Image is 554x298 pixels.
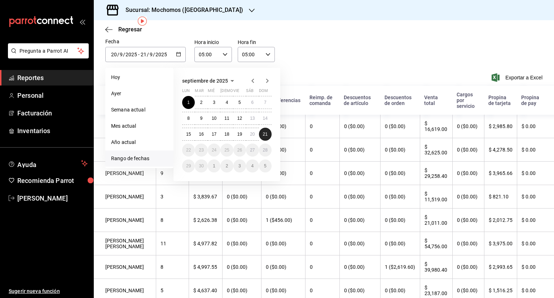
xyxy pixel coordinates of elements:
[222,255,261,279] th: 0 ($0.00)
[233,96,246,109] button: 5 de septiembre de 2025
[105,118,173,134] li: Mes actual
[213,100,215,105] abbr: 3 de septiembre de 2025
[17,159,78,168] span: Ayuda
[120,6,243,14] h3: Sucursal: Mochomos ([GEOGRAPHIC_DATA])
[200,116,203,121] abbr: 9 de septiembre de 2025
[195,159,207,172] button: 30 de septiembre de 2025
[222,232,261,255] th: 0 ($0.00)
[517,115,554,138] th: $ 0.00
[94,86,156,115] th: Nombre
[111,52,117,57] input: Day
[246,112,259,125] button: 13 de septiembre de 2025
[19,47,78,55] span: Pregunta a Parrot AI
[259,96,272,109] button: 7 de septiembre de 2025
[261,185,305,209] th: 0 ($0.00)
[339,86,380,115] th: Descuentos de artículo
[182,144,195,157] button: 22 de septiembre de 2025
[250,116,255,121] abbr: 13 de septiembre de 2025
[246,88,254,96] abbr: sábado
[94,115,156,138] th: [PERSON_NAME]
[189,255,222,279] th: $ 4,997.55
[264,100,267,105] abbr: 7 de septiembre de 2025
[261,232,305,255] th: 0 ($0.00)
[105,26,142,33] button: Regresar
[339,185,380,209] th: 0 ($0.00)
[220,159,233,172] button: 2 de octubre de 2025
[339,255,380,279] th: 0 ($0.00)
[380,232,420,255] th: 0 ($0.00)
[189,185,222,209] th: $ 3,839.67
[79,19,85,25] button: open_drawer_menu
[138,52,140,57] span: -
[484,138,517,162] th: $ 4,278.50
[222,209,261,232] th: 0 ($0.00)
[119,52,123,57] input: Month
[182,128,195,141] button: 15 de septiembre de 2025
[305,86,340,115] th: Reimp. de comanda
[212,132,216,137] abbr: 17 de septiembre de 2025
[420,232,452,255] th: $ 54,756.00
[224,148,229,153] abbr: 25 de septiembre de 2025
[238,163,241,168] abbr: 3 de octubre de 2025
[17,108,88,118] span: Facturación
[452,185,484,209] th: 0 ($0.00)
[380,185,420,209] th: 0 ($0.00)
[226,100,228,105] abbr: 4 de septiembre de 2025
[305,255,340,279] th: 0
[517,162,554,185] th: $ 0.00
[517,209,554,232] th: $ 0.00
[220,112,233,125] button: 11 de septiembre de 2025
[125,52,137,57] input: Year
[420,86,452,115] th: Venta total
[250,148,255,153] abbr: 27 de septiembre de 2025
[238,40,275,45] label: Hora fin
[138,17,147,26] img: Tooltip marker
[259,144,272,157] button: 28 de septiembre de 2025
[233,88,239,96] abbr: viernes
[380,138,420,162] th: 0 ($0.00)
[140,52,147,57] input: Day
[259,112,272,125] button: 14 de septiembre de 2025
[484,86,517,115] th: Propina de tarjeta
[237,116,242,121] abbr: 12 de septiembre de 2025
[420,209,452,232] th: $ 21,011.00
[195,144,207,157] button: 23 de septiembre de 2025
[105,69,173,86] li: Hoy
[305,115,340,138] th: 0
[380,115,420,138] th: 0 ($0.00)
[187,100,190,105] abbr: 1 de septiembre de 2025
[187,116,190,121] abbr: 8 de septiembre de 2025
[517,138,554,162] th: $ 0.00
[94,209,156,232] th: [PERSON_NAME]
[199,163,203,168] abbr: 30 de septiembre de 2025
[237,148,242,153] abbr: 26 de septiembre de 2025
[238,100,241,105] abbr: 5 de septiembre de 2025
[339,232,380,255] th: 0 ($0.00)
[263,116,268,121] abbr: 14 de septiembre de 2025
[208,96,220,109] button: 3 de septiembre de 2025
[305,232,340,255] th: 0
[380,86,420,115] th: Descuentos de orden
[517,232,554,255] th: $ 0.00
[156,232,189,255] th: 11
[105,150,173,167] li: Rango de fechas
[208,128,220,141] button: 17 de septiembre de 2025
[484,162,517,185] th: $ 3,965.66
[250,132,255,137] abbr: 20 de septiembre de 2025
[246,96,259,109] button: 6 de septiembre de 2025
[452,255,484,279] th: 0 ($0.00)
[305,209,340,232] th: 0
[199,132,203,137] abbr: 16 de septiembre de 2025
[517,86,554,115] th: Propina de pay
[452,232,484,255] th: 0 ($0.00)
[220,128,233,141] button: 18 de septiembre de 2025
[189,209,222,232] th: $ 2,626.38
[226,163,228,168] abbr: 2 de octubre de 2025
[339,209,380,232] th: 0 ($0.00)
[5,52,89,60] a: Pregunta a Parrot AI
[305,138,340,162] th: 0
[195,88,203,96] abbr: martes
[208,88,215,96] abbr: miércoles
[105,38,186,45] div: Fecha
[153,52,155,57] span: /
